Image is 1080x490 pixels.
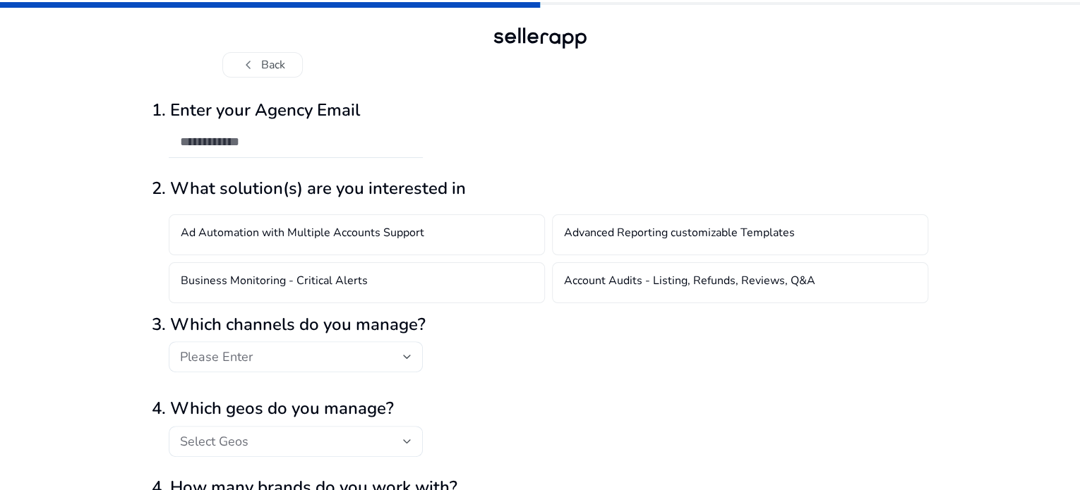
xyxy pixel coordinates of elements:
[181,226,424,243] h4: Ad Automation with Multiple Accounts Support
[564,274,815,291] h4: Account Audits - Listing, Refunds, Reviews, Q&A
[564,226,795,243] h4: Advanced Reporting customizable Templates
[222,52,303,78] button: chevron_leftBack
[152,314,928,335] h2: 3. Which channels do you manage?
[152,398,928,419] h2: 4. Which geos do you manage?
[181,274,368,291] h4: Business Monitoring - Critical Alerts
[180,433,248,450] span: Select Geos
[240,56,257,73] span: chevron_left
[152,100,928,121] h2: 1. Enter your Agency Email
[180,348,253,365] span: Please Enter
[152,178,928,199] h2: 2. What solution(s) are you interested in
